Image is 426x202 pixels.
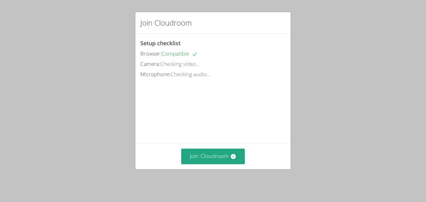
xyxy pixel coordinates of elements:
[162,50,198,57] span: Compatible
[140,39,181,47] span: Setup checklist
[140,17,192,28] h2: Join Cloudroom
[140,50,162,57] span: Browser:
[171,71,211,78] span: Checking audio...
[160,60,200,67] span: Checking video...
[140,60,160,67] span: Camera:
[181,149,245,164] button: Join Cloudroom
[140,71,171,78] span: Microphone:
